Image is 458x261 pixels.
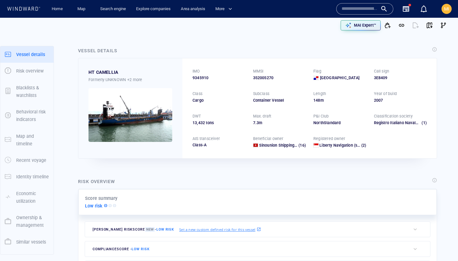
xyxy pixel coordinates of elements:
[49,3,65,15] a: Home
[16,156,46,164] p: Recent voyage
[215,5,232,13] span: More
[0,46,54,63] button: Vessel details
[253,136,284,142] p: Beneficial owner
[47,3,67,15] button: Home
[93,247,150,251] span: compliance score -
[0,209,54,234] button: Ownership & management
[193,143,206,147] span: Class-A
[253,91,270,97] p: Subclass
[193,75,208,81] span: 9345910
[78,47,117,54] div: Vessel details
[193,91,202,97] p: Class
[0,88,54,94] a: Blacklists & watchlists
[16,238,46,246] p: Similar vessels
[0,157,54,163] a: Recent voyage
[0,174,54,180] a: Identity timeline
[16,84,49,99] p: Blacklists & watchlists
[0,51,54,57] a: Vessel details
[431,232,453,256] iframe: Chat
[313,136,345,142] p: Registered owner
[16,190,49,205] p: Economic utilization
[440,3,453,15] button: MI
[75,3,90,15] a: Map
[93,227,174,232] span: [PERSON_NAME] risk score -
[85,194,118,202] p: Score summary
[436,18,450,32] button: Visual Link Analysis
[16,67,44,75] p: Risk overview
[259,143,324,148] span: Sinounion Shipping Service Limited
[360,143,366,148] span: (2)
[193,113,201,119] p: DWT
[298,143,306,148] span: (16)
[374,91,397,97] p: Year of build
[313,68,321,74] p: Flag
[16,51,45,58] p: Vessel details
[374,120,421,126] div: Registro Italiano Navale (RINA)
[156,227,174,232] span: Low risk
[313,113,329,119] p: P&I Club
[98,3,128,15] a: Search engine
[0,63,54,79] button: Risk overview
[319,143,366,148] a: Liberty Navigation (s) Pte. Ltd. (2)
[193,68,200,74] p: IMO
[78,178,115,185] div: Risk overview
[0,104,54,128] button: Behavioral risk indicators
[320,75,359,81] span: [GEOGRAPHIC_DATA]
[341,20,381,30] button: MAI Expert™
[374,68,389,74] p: Call sign
[145,227,155,232] span: New
[374,120,427,126] div: Registro Italiano Navale (RINA)
[88,68,118,76] div: HT CAMELLIA
[193,136,220,142] p: AIS transceiver
[259,120,262,125] span: m
[127,76,142,83] p: +2 more
[88,76,172,83] div: Formerly: UNKNOWN
[0,239,54,245] a: Similar vessels
[0,128,54,152] button: Map and timeline
[374,98,427,103] div: 2007
[132,247,149,251] span: Low risk
[444,6,449,11] span: MI
[420,5,428,13] div: Notification center
[179,226,261,233] a: Set a new custom defined risk for this vessel
[179,227,255,232] p: Set a new custom defined risk for this vessel
[313,98,320,103] span: 148
[0,137,54,143] a: Map and timeline
[259,143,306,148] a: Sinounion Shipping Service Limited (16)
[16,173,49,181] p: Identity timeline
[354,22,376,28] p: MAI Expert™
[313,120,366,126] div: NorthStandard
[319,143,375,148] span: Liberty Navigation (s) Pte. Ltd.
[0,112,54,118] a: Behavioral risk indicators
[255,120,257,125] span: .
[16,214,49,229] p: Ownership & management
[16,132,49,148] p: Map and timeline
[0,234,54,250] button: Similar vessels
[0,185,54,210] button: Economic utilization
[253,75,306,81] div: 352005270
[213,3,238,15] button: More
[72,3,93,15] button: Map
[0,80,54,104] button: Blacklists & watchlists
[421,120,427,126] span: (1)
[193,120,245,126] div: 13,432 tons
[134,3,173,15] a: Explore companies
[381,18,395,32] button: Add to vessel list
[257,120,259,125] span: 3
[85,202,103,210] p: Low risk
[395,18,409,32] button: Get link
[320,98,324,103] span: m
[88,88,172,142] img: 5905c3502523955847ca2b8c_0
[178,3,208,15] a: Area analysis
[313,91,326,97] p: Length
[0,68,54,74] a: Risk overview
[193,98,245,103] div: Cargo
[0,152,54,169] button: Recent voyage
[374,75,427,81] div: 3E8409
[422,18,436,32] button: View on map
[16,108,49,124] p: Behavioral risk indicators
